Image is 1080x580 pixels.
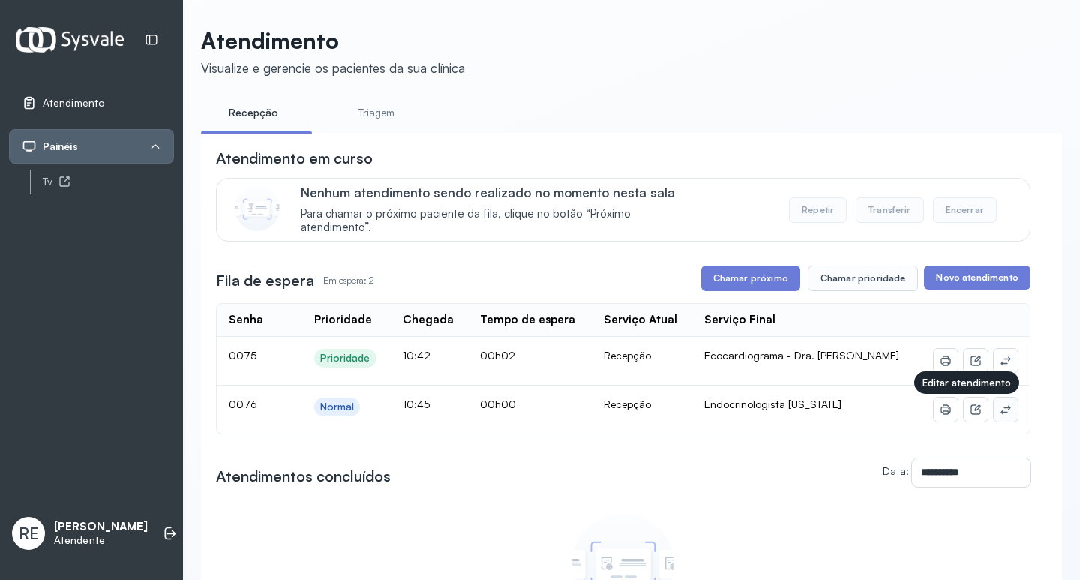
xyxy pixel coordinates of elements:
[320,401,355,413] div: Normal
[403,349,430,362] span: 10:42
[856,197,924,223] button: Transferir
[704,349,899,362] span: Ecocardiograma - Dra. [PERSON_NAME]
[604,349,680,362] div: Recepção
[54,520,148,534] p: [PERSON_NAME]
[808,266,919,291] button: Chamar prioridade
[480,313,575,327] div: Tempo de espera
[201,101,306,125] a: Recepção
[403,313,454,327] div: Chegada
[43,97,104,110] span: Atendimento
[229,349,256,362] span: 0075
[704,398,841,410] span: Endocrinologista [US_STATE]
[604,313,677,327] div: Serviço Atual
[201,27,465,54] p: Atendimento
[54,534,148,547] p: Atendente
[22,95,161,110] a: Atendimento
[16,27,124,52] img: Logotipo do estabelecimento
[324,101,429,125] a: Triagem
[216,148,373,169] h3: Atendimento em curso
[216,466,391,487] h3: Atendimentos concluídos
[43,176,174,188] div: Tv
[301,207,697,236] span: Para chamar o próximo paciente da fila, clique no botão “Próximo atendimento”.
[403,398,430,410] span: 10:45
[43,140,78,153] span: Painéis
[229,398,257,410] span: 0076
[43,173,174,191] a: Tv
[320,352,370,365] div: Prioridade
[201,60,465,76] div: Visualize e gerencie os pacientes da sua clínica
[235,186,280,231] img: Imagem de CalloutCard
[314,313,372,327] div: Prioridade
[301,185,697,200] p: Nenhum atendimento sendo realizado no momento nesta sala
[789,197,847,223] button: Repetir
[604,398,680,411] div: Recepção
[701,266,800,291] button: Chamar próximo
[480,398,516,410] span: 00h00
[216,270,314,291] h3: Fila de espera
[924,266,1030,290] button: Novo atendimento
[883,464,909,477] label: Data:
[323,270,374,291] p: Em espera: 2
[229,313,263,327] div: Senha
[933,197,997,223] button: Encerrar
[704,313,775,327] div: Serviço Final
[480,349,515,362] span: 00h02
